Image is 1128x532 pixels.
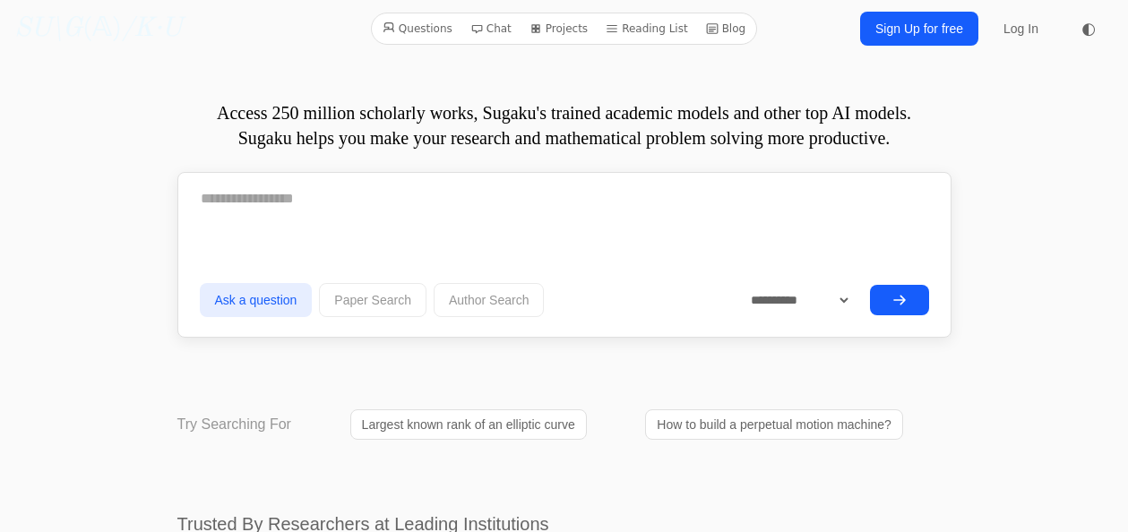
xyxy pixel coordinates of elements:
[177,414,291,435] p: Try Searching For
[522,17,595,40] a: Projects
[993,13,1049,45] a: Log In
[200,283,313,317] button: Ask a question
[14,15,82,42] i: SU\G
[463,17,519,40] a: Chat
[122,15,182,42] i: /K·U
[319,283,426,317] button: Paper Search
[860,12,978,46] a: Sign Up for free
[177,100,951,150] p: Access 250 million scholarly works, Sugaku's trained academic models and other top AI models. Sug...
[350,409,587,440] a: Largest known rank of an elliptic curve
[645,409,903,440] a: How to build a perpetual motion machine?
[434,283,545,317] button: Author Search
[1071,11,1106,47] button: ◐
[699,17,753,40] a: Blog
[598,17,695,40] a: Reading List
[375,17,460,40] a: Questions
[14,13,182,45] a: SU\G(𝔸)/K·U
[1081,21,1096,37] span: ◐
